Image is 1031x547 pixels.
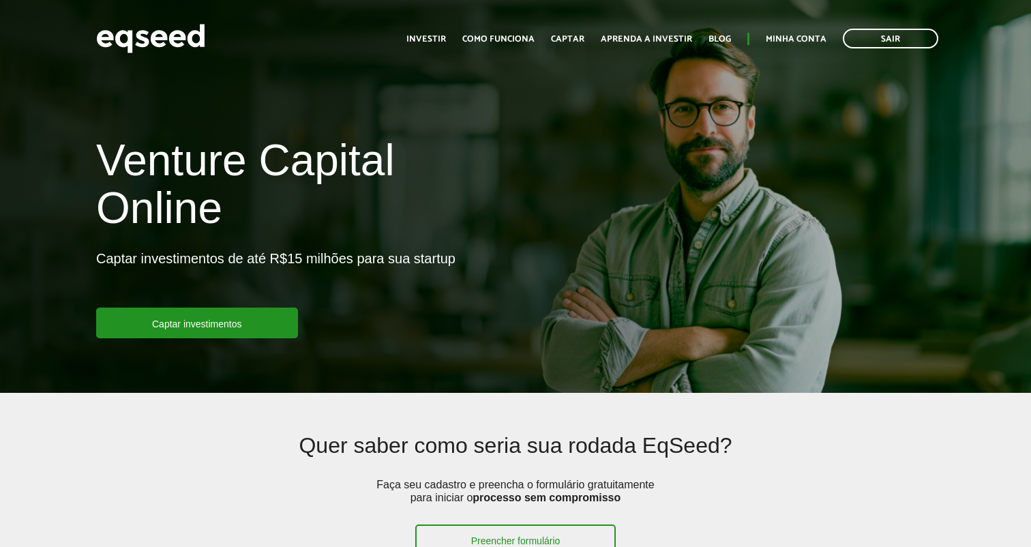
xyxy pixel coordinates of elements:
[96,136,505,239] h1: Venture Capital Online
[372,478,659,524] p: Faça seu cadastro e preencha o formulário gratuitamente para iniciar o
[406,35,446,44] a: Investir
[462,35,535,44] a: Como funciona
[708,35,731,44] a: Blog
[96,20,205,57] img: EqSeed
[601,35,692,44] a: Aprenda a investir
[766,35,826,44] a: Minha conta
[96,250,455,308] p: Captar investimentos de até R$15 milhões para sua startup
[182,434,849,478] h2: Quer saber como seria sua rodada EqSeed?
[473,492,621,503] strong: processo sem compromisso
[96,308,298,338] a: Captar investimentos
[843,29,938,48] a: Sair
[551,35,584,44] a: Captar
